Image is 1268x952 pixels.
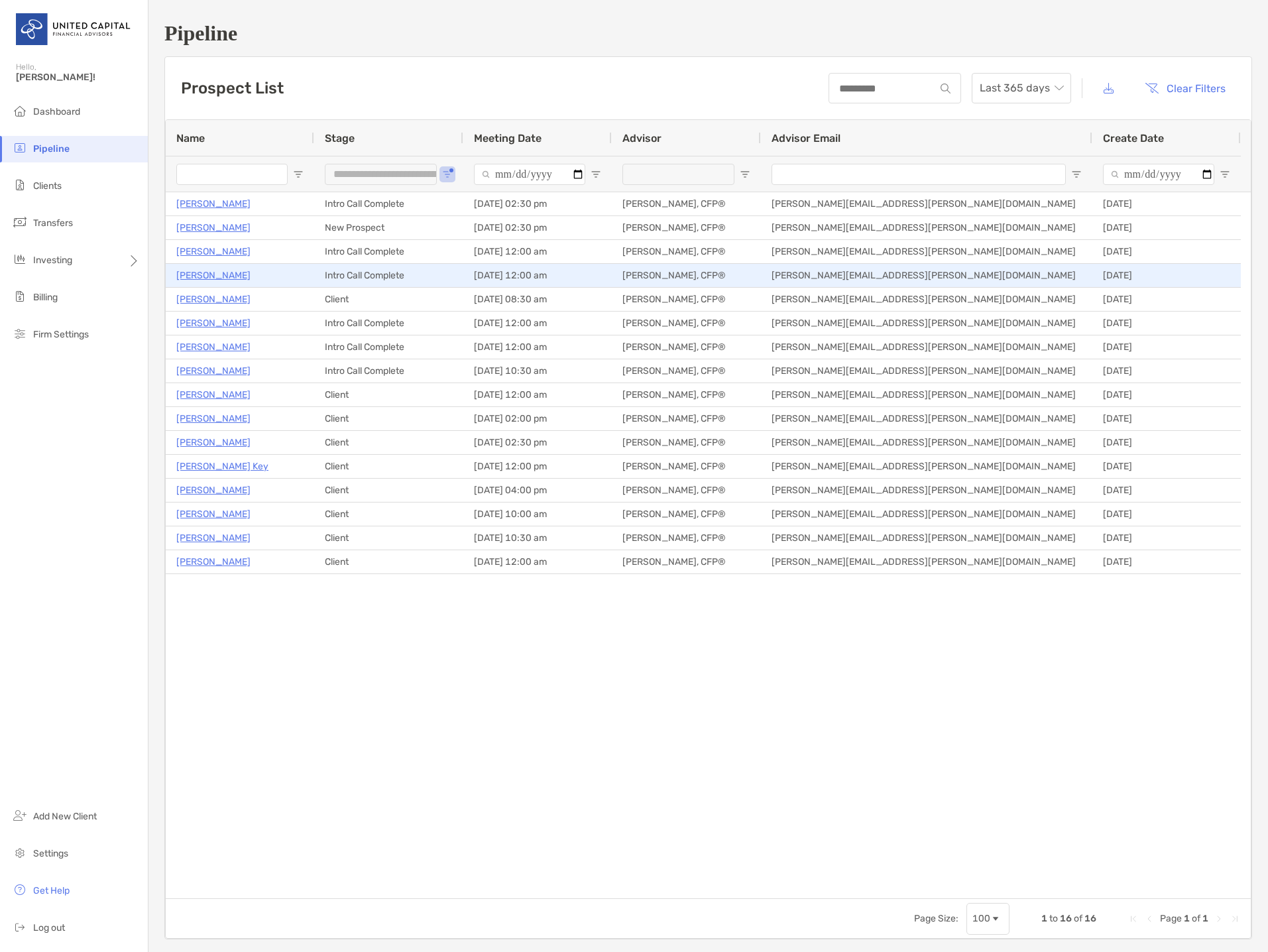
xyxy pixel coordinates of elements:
[1220,169,1230,180] button: Open Filter Menu
[164,21,1252,46] h1: Pipeline
[463,383,612,406] div: [DATE] 12:00 am
[761,192,1092,215] div: [PERSON_NAME][EMAIL_ADDRESS][PERSON_NAME][DOMAIN_NAME]
[314,288,463,311] div: Client
[181,79,284,97] h3: Prospect List
[1049,913,1058,924] span: to
[1092,455,1241,478] div: [DATE]
[314,431,463,454] div: Client
[1071,169,1082,180] button: Open Filter Menu
[176,291,251,308] a: [PERSON_NAME]
[1092,359,1241,383] div: [DATE]
[761,264,1092,287] div: [PERSON_NAME][EMAIL_ADDRESS][PERSON_NAME][DOMAIN_NAME]
[176,315,251,331] p: [PERSON_NAME]
[1092,503,1241,526] div: [DATE]
[12,919,28,935] img: logout icon
[176,434,251,451] a: [PERSON_NAME]
[314,503,463,526] div: Client
[761,479,1092,502] div: [PERSON_NAME][EMAIL_ADDRESS][PERSON_NAME][DOMAIN_NAME]
[980,74,1063,103] span: Last 365 days
[1103,132,1164,145] span: Create Date
[176,506,251,522] a: [PERSON_NAME]
[314,359,463,383] div: Intro Call Complete
[761,216,1092,239] div: [PERSON_NAME][EMAIL_ADDRESS][PERSON_NAME][DOMAIN_NAME]
[33,255,72,266] span: Investing
[463,359,612,383] div: [DATE] 10:30 am
[1184,913,1190,924] span: 1
[463,503,612,526] div: [DATE] 10:00 am
[612,288,761,311] div: [PERSON_NAME], CFP®
[761,503,1092,526] div: [PERSON_NAME][EMAIL_ADDRESS][PERSON_NAME][DOMAIN_NAME]
[33,848,68,859] span: Settings
[1092,383,1241,406] div: [DATE]
[463,288,612,311] div: [DATE] 08:30 am
[761,431,1092,454] div: [PERSON_NAME][EMAIL_ADDRESS][PERSON_NAME][DOMAIN_NAME]
[293,169,304,180] button: Open Filter Menu
[314,455,463,478] div: Client
[463,312,612,335] div: [DATE] 12:00 am
[463,455,612,478] div: [DATE] 12:00 pm
[761,312,1092,335] div: [PERSON_NAME][EMAIL_ADDRESS][PERSON_NAME][DOMAIN_NAME]
[463,264,612,287] div: [DATE] 12:00 am
[33,292,58,303] span: Billing
[612,264,761,287] div: [PERSON_NAME], CFP®
[1092,312,1241,335] div: [DATE]
[761,550,1092,573] div: [PERSON_NAME][EMAIL_ADDRESS][PERSON_NAME][DOMAIN_NAME]
[474,164,585,185] input: Meeting Date Filter Input
[463,192,612,215] div: [DATE] 02:30 pm
[176,196,251,212] p: [PERSON_NAME]
[176,387,251,403] a: [PERSON_NAME]
[12,882,28,898] img: get-help icon
[314,312,463,335] div: Intro Call Complete
[941,84,951,93] img: input icon
[1160,913,1182,924] span: Page
[612,192,761,215] div: [PERSON_NAME], CFP®
[761,526,1092,550] div: [PERSON_NAME][EMAIL_ADDRESS][PERSON_NAME][DOMAIN_NAME]
[612,550,761,573] div: [PERSON_NAME], CFP®
[314,192,463,215] div: Intro Call Complete
[12,326,28,341] img: firm-settings icon
[33,180,62,192] span: Clients
[442,169,453,180] button: Open Filter Menu
[12,288,28,304] img: billing icon
[1144,914,1155,924] div: Previous Page
[612,407,761,430] div: [PERSON_NAME], CFP®
[12,845,28,861] img: settings icon
[463,526,612,550] div: [DATE] 10:30 am
[1092,264,1241,287] div: [DATE]
[314,335,463,359] div: Intro Call Complete
[612,359,761,383] div: [PERSON_NAME], CFP®
[176,267,251,284] a: [PERSON_NAME]
[463,479,612,502] div: [DATE] 04:00 pm
[1092,192,1241,215] div: [DATE]
[622,132,662,145] span: Advisor
[176,363,251,379] a: [PERSON_NAME]
[1128,914,1139,924] div: First Page
[16,5,132,53] img: United Capital Logo
[314,240,463,263] div: Intro Call Complete
[1192,913,1200,924] span: of
[176,410,251,427] p: [PERSON_NAME]
[314,479,463,502] div: Client
[314,407,463,430] div: Client
[761,359,1092,383] div: [PERSON_NAME][EMAIL_ADDRESS][PERSON_NAME][DOMAIN_NAME]
[176,243,251,260] a: [PERSON_NAME]
[612,312,761,335] div: [PERSON_NAME], CFP®
[761,455,1092,478] div: [PERSON_NAME][EMAIL_ADDRESS][PERSON_NAME][DOMAIN_NAME]
[1092,288,1241,311] div: [DATE]
[176,339,251,355] a: [PERSON_NAME]
[12,103,28,119] img: dashboard icon
[176,458,268,475] a: [PERSON_NAME] Key
[325,132,355,145] span: Stage
[914,913,958,924] div: Page Size:
[33,217,73,229] span: Transfers
[761,288,1092,311] div: [PERSON_NAME][EMAIL_ADDRESS][PERSON_NAME][DOMAIN_NAME]
[12,214,28,230] img: transfers icon
[176,219,251,236] p: [PERSON_NAME]
[176,530,251,546] p: [PERSON_NAME]
[463,216,612,239] div: [DATE] 02:30 pm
